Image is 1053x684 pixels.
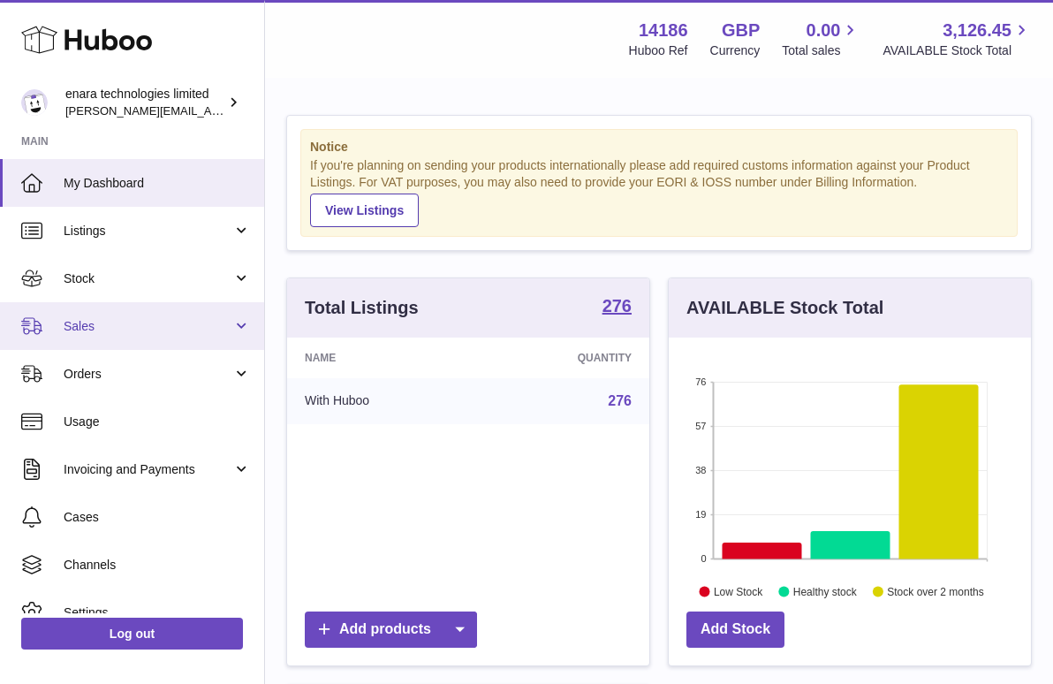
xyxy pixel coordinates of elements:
span: Settings [64,604,251,621]
span: 3,126.45 [943,19,1011,42]
a: 276 [602,297,632,318]
strong: Notice [310,139,1008,156]
strong: 276 [602,297,632,315]
img: Dee@enara.co [21,89,48,116]
div: Currency [710,42,761,59]
span: 0.00 [807,19,841,42]
a: 3,126.45 AVAILABLE Stock Total [883,19,1032,59]
text: 38 [695,465,706,475]
strong: GBP [722,19,760,42]
a: 0.00 Total sales [782,19,860,59]
span: [PERSON_NAME][EMAIL_ADDRESS][DOMAIN_NAME] [65,103,354,118]
h3: Total Listings [305,296,419,320]
text: Healthy stock [793,585,858,597]
span: Total sales [782,42,860,59]
text: 19 [695,509,706,520]
span: Invoicing and Payments [64,461,232,478]
h3: AVAILABLE Stock Total [686,296,883,320]
span: My Dashboard [64,175,251,192]
span: Usage [64,414,251,430]
span: Cases [64,509,251,526]
div: Huboo Ref [629,42,688,59]
a: View Listings [310,194,419,227]
span: Orders [64,366,232,383]
text: Low Stock [714,585,763,597]
th: Name [287,338,478,378]
span: Listings [64,223,232,239]
text: 0 [701,553,706,564]
th: Quantity [478,338,649,378]
span: AVAILABLE Stock Total [883,42,1032,59]
strong: 14186 [639,19,688,42]
a: Log out [21,618,243,650]
span: Sales [64,318,232,335]
a: Add Stock [686,612,784,648]
div: enara technologies limited [65,86,224,119]
td: With Huboo [287,378,478,424]
span: Stock [64,270,232,287]
span: Channels [64,557,251,574]
text: Stock over 2 months [887,585,983,597]
text: 76 [695,376,706,387]
a: 276 [608,393,632,408]
div: If you're planning on sending your products internationally please add required customs informati... [310,157,1008,226]
a: Add products [305,612,477,648]
text: 57 [695,421,706,431]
